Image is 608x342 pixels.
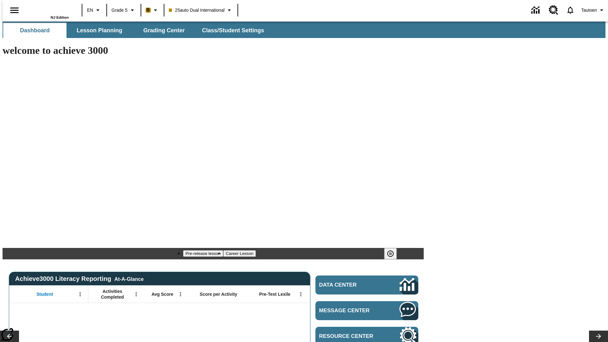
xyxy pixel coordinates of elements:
span: Score per Activity [200,291,237,297]
button: Pause [384,248,397,259]
span: Pre-Test Lexile [259,291,291,297]
button: Open side menu [5,1,24,20]
button: Grade: Grade 5, Select a grade [109,4,139,16]
span: Achieve3000 Literacy Reporting [15,275,144,282]
div: SubNavbar [3,23,270,38]
span: Lesson Planning [77,27,122,34]
button: Lesson Planning [68,23,131,38]
button: Class/Student Settings [197,23,269,38]
span: NJ Edition [51,16,69,19]
a: Resource Center, Will open in new tab [545,2,562,19]
span: Avg Score [151,291,173,297]
div: At-A-Glance [114,275,143,282]
button: Open Menu [176,289,185,299]
button: Profile/Settings [579,4,608,16]
span: Dashboard [20,27,50,34]
a: Home [28,3,69,16]
span: Data Center [319,282,378,288]
a: Notifications [562,2,579,18]
h1: welcome to achieve 3000 [3,45,424,56]
button: Lesson carousel, Next [589,331,608,342]
div: SubNavbar [3,22,605,38]
span: Class/Student Settings [202,27,264,34]
button: Class: 25auto Dual International, Select your class [166,4,236,16]
button: Open Menu [75,289,85,299]
span: Resource Center [319,333,381,339]
span: Tautoen [581,7,597,14]
button: Slide 2 Career Lesson [223,250,256,257]
span: 25auto Dual International [169,7,225,14]
div: Home [28,2,69,19]
span: Message Center [319,307,381,314]
span: Grading Center [143,27,185,34]
span: EN [87,7,93,14]
button: Dashboard [3,23,66,38]
button: Open Menu [131,289,141,299]
button: Slide 1 Pre-release lesson [183,250,223,257]
div: Pause [384,248,403,259]
a: Message Center [315,301,418,320]
button: Language: EN, Select a language [84,4,104,16]
span: B [147,6,150,14]
button: Boost Class color is peach. Change class color [143,4,162,16]
span: Student [36,291,53,297]
a: Data Center [528,2,545,19]
span: Grade 5 [111,7,128,14]
a: Data Center [315,275,418,294]
button: Grading Center [132,23,196,38]
button: Open Menu [296,289,306,299]
span: Activities Completed [92,288,133,300]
